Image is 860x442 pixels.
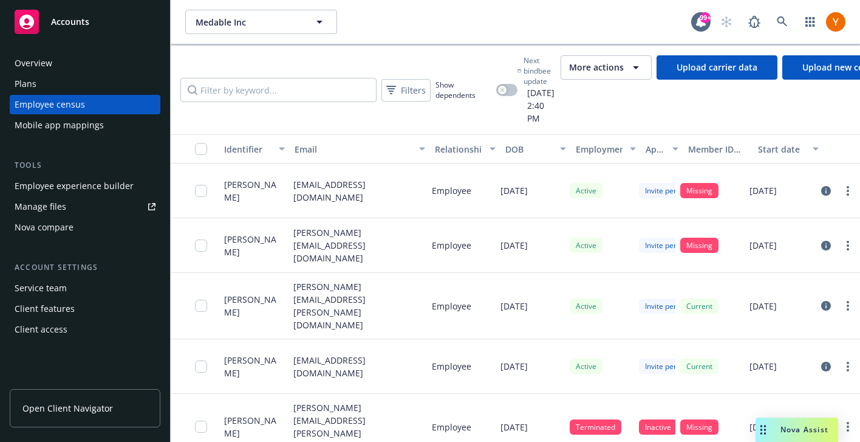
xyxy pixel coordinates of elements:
[432,421,471,433] p: Employee
[10,74,160,94] a: Plans
[576,143,623,156] div: Employment
[196,16,301,29] span: Medable Inc
[700,12,711,23] div: 99+
[680,299,718,314] div: Current
[432,239,471,252] p: Employee
[570,299,602,314] div: Active
[10,218,160,237] a: Nova compare
[293,178,422,204] p: [EMAIL_ADDRESS][DOMAIN_NAME]
[195,421,207,433] input: Toggle Row Selected
[500,184,528,197] p: [DATE]
[195,185,207,197] input: Toggle Row Selected
[430,134,500,164] button: Relationship
[293,226,422,264] p: [PERSON_NAME][EMAIL_ADDRESS][DOMAIN_NAME]
[185,10,337,34] button: Medable Inc
[780,424,828,435] span: Nova Assist
[749,360,777,373] p: [DATE]
[714,10,739,34] a: Start snowing
[15,54,52,73] div: Overview
[10,159,160,171] div: Tools
[432,300,471,313] p: Employee
[819,299,833,313] a: circleInformation
[570,359,602,374] div: Active
[180,78,377,102] input: Filter by keyword...
[293,280,422,331] p: [PERSON_NAME][EMAIL_ADDRESS][PERSON_NAME][DOMAIN_NAME]
[500,421,528,433] p: [DATE]
[224,293,284,319] span: [PERSON_NAME]
[819,238,833,253] a: circleInformation
[561,55,652,80] button: More actions
[758,143,805,156] div: Start date
[15,116,104,135] div: Mobile app mappings
[195,300,207,312] input: Toggle Row Selected
[500,239,528,252] p: [DATE]
[680,238,718,253] div: Missing
[10,116,160,135] a: Mobile app mappings
[841,238,855,253] a: more
[639,183,698,198] div: Invite pending
[749,300,777,313] p: [DATE]
[10,320,160,339] a: Client access
[639,359,698,374] div: Invite pending
[756,418,838,442] button: Nova Assist
[401,84,426,97] span: Filters
[22,402,113,415] span: Open Client Navigator
[680,420,718,435] div: Missing
[639,238,698,253] div: Invite pending
[224,143,271,156] div: Identifier
[15,197,66,216] div: Manage files
[195,143,207,155] input: Select all
[15,74,36,94] div: Plans
[290,134,430,164] button: Email
[10,261,160,274] div: Account settings
[195,361,207,373] input: Toggle Row Selected
[15,278,67,298] div: Service team
[10,197,160,216] a: Manage files
[15,176,134,196] div: Employee experience builder
[381,79,431,102] button: Filters
[683,134,754,164] button: Member ID status
[569,61,624,74] span: More actions
[841,184,855,198] a: more
[435,80,491,100] span: Show dependents
[15,95,85,114] div: Employee census
[10,54,160,73] a: Overview
[798,10,822,34] a: Switch app
[680,183,718,198] div: Missing
[10,5,160,39] a: Accounts
[742,10,766,34] a: Report a Bug
[435,143,482,156] div: Relationship
[749,184,777,197] p: [DATE]
[295,143,412,156] div: Email
[517,86,556,125] span: [DATE] 2:40 PM
[570,420,621,435] div: Terminated
[500,134,571,164] button: DOB
[646,143,664,156] div: App status
[770,10,794,34] a: Search
[570,238,602,253] div: Active
[819,184,833,198] a: circleInformation
[224,354,284,379] span: [PERSON_NAME]
[219,134,290,164] button: Identifier
[293,354,422,379] p: [EMAIL_ADDRESS][DOMAIN_NAME]
[51,17,89,27] span: Accounts
[749,239,777,252] p: [DATE]
[224,414,284,440] span: [PERSON_NAME]
[524,55,556,86] span: Next bindbee update
[195,240,207,252] input: Toggle Row Selected
[10,299,160,319] a: Client features
[688,143,749,156] div: Member ID status
[500,300,528,313] p: [DATE]
[10,176,160,196] a: Employee experience builder
[432,184,471,197] p: Employee
[841,420,855,434] a: more
[224,178,284,204] span: [PERSON_NAME]
[15,320,67,339] div: Client access
[570,183,602,198] div: Active
[10,95,160,114] a: Employee census
[432,360,471,373] p: Employee
[826,12,845,32] img: photo
[819,359,833,374] a: circleInformation
[680,359,718,374] div: Current
[505,143,553,156] div: DOB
